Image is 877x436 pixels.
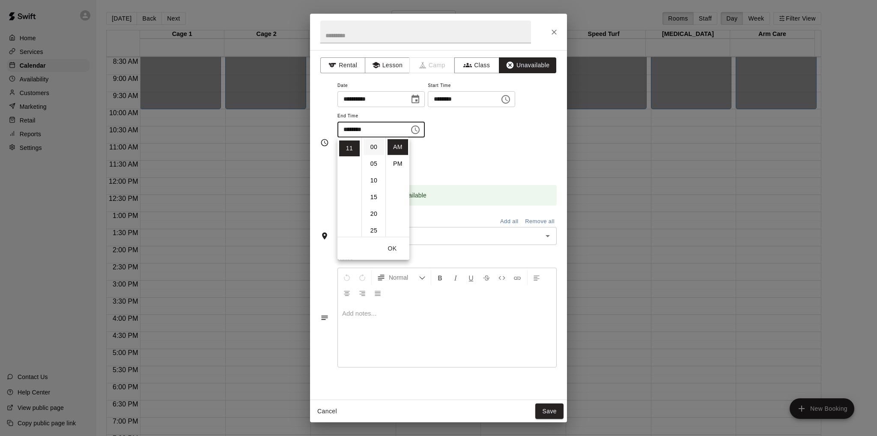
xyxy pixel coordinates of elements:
span: Date [337,80,425,92]
button: Justify Align [370,285,385,301]
button: Format Bold [433,270,447,285]
li: AM [388,139,408,155]
ul: Select meridiem [385,137,409,237]
button: Open [542,230,554,242]
li: 15 minutes [364,189,384,205]
button: Cancel [313,403,341,419]
li: 5 minutes [364,156,384,172]
button: Undo [340,270,354,285]
button: Remove all [523,215,557,228]
button: Choose date, selected date is Nov 28, 2025 [407,91,424,108]
button: Insert Link [510,270,525,285]
button: Right Align [355,285,370,301]
button: Formatting Options [373,270,429,285]
button: Add all [495,215,523,228]
button: Class [454,57,499,73]
button: Format Italics [448,270,463,285]
button: Save [535,403,564,419]
li: 10 minutes [364,173,384,188]
svg: Notes [320,314,329,322]
li: 11 hours [339,140,360,156]
button: Format Underline [464,270,478,285]
button: Left Align [529,270,544,285]
li: 20 minutes [364,206,384,222]
ul: Select minutes [361,137,385,237]
button: OK [379,241,406,257]
button: Close [546,24,562,40]
button: Insert Code [495,270,509,285]
button: Lesson [365,57,410,73]
span: Notes [338,252,557,266]
button: Redo [355,270,370,285]
ul: Select hours [337,137,361,237]
span: Normal [389,273,419,282]
svg: Timing [320,138,329,147]
li: 10 hours [339,124,360,140]
span: Camps can only be created in the Services page [410,57,455,73]
button: Rental [320,57,365,73]
li: 0 minutes [364,139,384,155]
svg: Rooms [320,232,329,240]
button: Choose time, selected time is 11:30 AM [407,121,424,138]
button: Center Align [340,285,354,301]
li: 25 minutes [364,223,384,239]
button: Unavailable [499,57,556,73]
li: PM [388,156,408,172]
span: Start Time [428,80,515,92]
button: Choose time, selected time is 10:00 AM [497,91,514,108]
button: Format Strikethrough [479,270,494,285]
span: End Time [337,110,425,122]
